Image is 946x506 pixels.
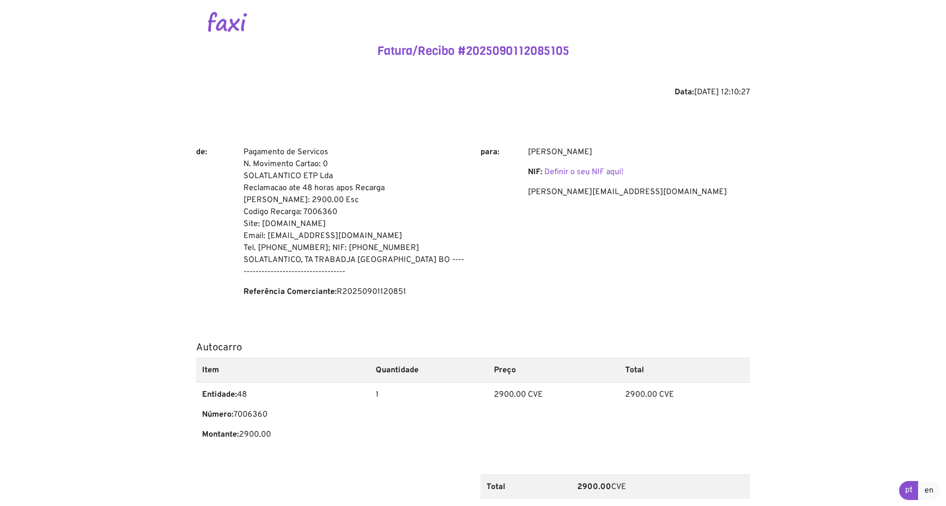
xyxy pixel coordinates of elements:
b: 2900.00 [577,482,611,492]
b: Número: [202,410,234,420]
b: Montante: [202,430,239,440]
a: Definir o seu NIF aqui! [544,167,623,177]
b: Data: [675,87,694,97]
td: 2900.00 CVE [488,382,619,455]
p: 7006360 [202,409,364,421]
b: para: [480,147,499,157]
h4: Fatura/Recibo #2025090112085105 [196,44,750,58]
td: 2900.00 CVE [619,382,750,455]
a: pt [899,481,919,500]
td: CVE [571,475,750,499]
th: Preço [488,358,619,382]
div: [DATE] 12:10:27 [196,86,750,98]
th: Total [619,358,750,382]
p: [PERSON_NAME] [528,146,750,158]
th: Quantidade [370,358,488,382]
b: Entidade: [202,390,237,400]
p: R20250901120851 [243,286,466,298]
p: 2900.00 [202,429,364,441]
h5: Autocarro [196,342,750,354]
p: 48 [202,389,364,401]
p: Pagamento de Servicos N. Movimento Cartao: 0 SOLATLANTICO ETP Lda Reclamacao ate 48 horas apos Re... [243,146,466,278]
b: Referência Comerciante: [243,287,337,297]
td: 1 [370,382,488,455]
b: NIF: [528,167,542,177]
a: en [918,481,940,500]
th: Item [196,358,370,382]
b: de: [196,147,207,157]
th: Total [480,475,571,499]
p: [PERSON_NAME][EMAIL_ADDRESS][DOMAIN_NAME] [528,186,750,198]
